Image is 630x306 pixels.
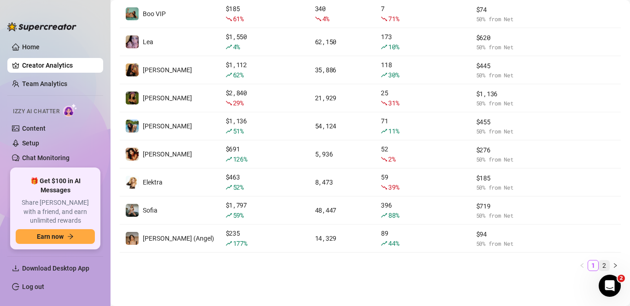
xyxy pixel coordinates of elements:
[476,33,540,43] span: $ 620
[388,183,399,191] span: 39 %
[588,260,599,271] li: 1
[476,5,540,15] span: $ 74
[143,150,192,158] span: [PERSON_NAME]
[16,198,95,225] span: Share [PERSON_NAME] with a friend, and earn unlimited rewards
[226,72,232,78] span: rise
[22,139,39,147] a: Setup
[126,92,139,104] img: Dawn
[233,239,247,248] span: 177 %
[381,32,465,52] div: 173
[226,144,304,164] div: $ 691
[143,179,163,186] span: Elektra
[388,155,395,163] span: 2 %
[599,260,609,271] a: 2
[610,260,621,271] button: right
[381,128,387,134] span: rise
[315,121,370,131] div: 54,124
[315,177,370,187] div: 8,473
[476,183,540,192] span: 50 % from Net
[381,88,465,108] div: 25
[16,177,95,195] span: 🎁 Get $100 in AI Messages
[126,148,139,161] img: Shay Baker
[16,229,95,244] button: Earn nowarrow-right
[226,212,232,219] span: rise
[7,22,76,31] img: logo-BBDzfeDw.svg
[599,275,621,297] iframe: Intercom live chat
[612,263,618,268] span: right
[22,283,44,290] a: Log out
[226,240,232,247] span: rise
[22,265,89,272] span: Download Desktop App
[126,64,139,76] img: Lucy
[381,228,465,248] div: 89
[577,260,588,271] li: Previous Page
[226,44,232,50] span: rise
[618,275,625,282] span: 2
[126,204,139,217] img: Sofia
[381,4,465,24] div: 7
[381,240,387,247] span: rise
[315,4,370,24] div: 340
[476,173,540,183] span: $ 185
[63,104,77,117] img: AI Chatter
[233,183,244,191] span: 52 %
[381,116,465,136] div: 71
[226,16,232,22] span: fall
[476,117,540,127] span: $ 455
[315,16,321,22] span: fall
[226,128,232,134] span: rise
[126,35,139,48] img: Lea
[226,100,232,106] span: fall
[22,43,40,51] a: Home
[315,233,370,243] div: 14,329
[388,127,399,135] span: 11 %
[226,60,304,80] div: $ 1,112
[67,233,74,240] span: arrow-right
[126,232,139,245] img: Dalia (Angel)
[476,71,540,80] span: 50 % from Net
[126,176,139,189] img: Elektra
[22,125,46,132] a: Content
[315,65,370,75] div: 35,886
[577,260,588,271] button: left
[388,70,399,79] span: 30 %
[476,15,540,23] span: 50 % from Net
[476,211,540,220] span: 50 % from Net
[233,127,244,135] span: 51 %
[226,228,304,248] div: $ 235
[12,265,19,272] span: download
[476,43,540,52] span: 50 % from Net
[388,98,399,107] span: 31 %
[233,42,240,51] span: 4 %
[233,70,244,79] span: 62 %
[315,37,370,47] div: 62,150
[13,107,59,116] span: Izzy AI Chatter
[476,127,540,136] span: 50 % from Net
[381,212,387,219] span: rise
[22,58,96,73] a: Creator Analytics
[381,200,465,220] div: 396
[233,14,244,23] span: 61 %
[476,201,540,211] span: $ 719
[226,184,232,191] span: rise
[476,155,540,164] span: 50 % from Net
[226,200,304,220] div: $ 1,797
[476,239,540,248] span: 50 % from Net
[476,99,540,108] span: 50 % from Net
[476,61,540,71] span: $ 445
[233,211,244,219] span: 59 %
[233,98,244,107] span: 29 %
[126,7,139,20] img: Boo VIP
[37,233,64,240] span: Earn now
[143,10,166,17] span: Boo VIP
[381,100,387,106] span: fall
[599,260,610,271] li: 2
[143,235,214,242] span: [PERSON_NAME] (Angel)
[381,44,387,50] span: rise
[588,260,598,271] a: 1
[226,156,232,162] span: rise
[476,145,540,155] span: $ 276
[381,144,465,164] div: 52
[381,156,387,162] span: fall
[226,172,304,192] div: $ 463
